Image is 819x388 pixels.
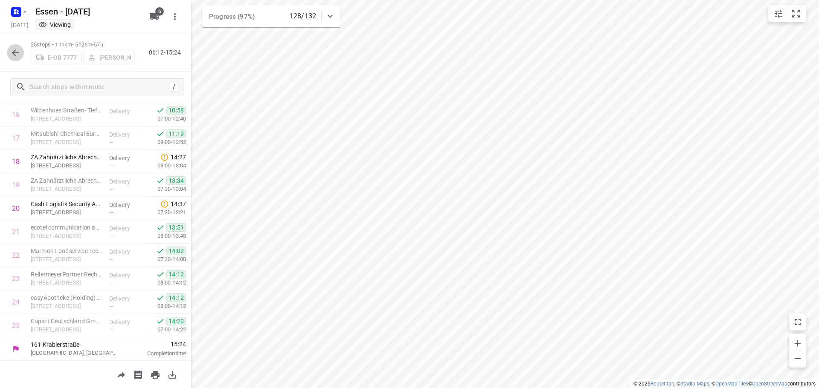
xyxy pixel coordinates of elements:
span: — [109,163,113,169]
p: [STREET_ADDRESS] [31,232,102,240]
span: 10:58 [166,106,186,115]
a: Routetitan [651,381,674,387]
svg: Done [156,129,165,138]
p: 07:00-12:40 [144,115,186,123]
svg: Done [156,270,165,279]
p: 08:00-14:12 [144,279,186,287]
button: 6 [146,8,163,25]
div: / [169,82,179,92]
span: 14:37 [171,200,186,208]
div: 20 [12,204,20,213]
p: Wildenhues Straßen- Tief- und Asphaltbau GmbH(Frank Wildenhues) [31,106,102,115]
svg: Done [156,293,165,302]
p: Büttgenbachstraße 11, Düsseldorf [31,115,102,123]
p: RellermeyerPartner Rechtsanwälte PartG mbB(RellermeyerPartner Rechtsanwälte PartG mbB) [31,270,102,279]
div: 19 [12,181,20,189]
p: 07:30-14:00 [144,255,186,264]
p: Delivery [109,130,141,139]
p: 07:30-13:04 [144,185,186,193]
a: Stadia Maps [680,381,709,387]
p: ZA Zahnärztliche Abrechnungsgesellschaft Düsseldorf AG(Claudia Wolk) [31,153,102,161]
p: Werftstraße 21, Düsseldorf [31,161,102,170]
div: 24 [12,298,20,306]
button: Fit zoom [787,5,804,22]
p: Delivery [109,271,141,279]
p: ZA Zahnärztliche Abrechnungsgesellschaft Düsseldorf AG(Petra Linke) [31,176,102,185]
a: OpenMapTiles [715,381,748,387]
span: — [109,303,113,310]
p: 07:30-13:21 [144,208,186,217]
span: 14:12 [166,270,186,279]
p: Delivery [109,154,141,162]
p: easyApotheke (Holding) AG(Victoria Mourtou) [31,293,102,302]
div: 21 [12,228,20,236]
span: 14:02 [166,247,186,255]
span: — [109,256,113,263]
p: 08:00-14:12 [144,302,186,310]
button: Map settings [770,5,787,22]
svg: Late [160,153,169,161]
p: Werftstraße 21, Düsseldorf [31,185,102,193]
span: 14:12 [166,293,186,302]
span: 15:24 [130,340,186,348]
span: — [109,327,113,333]
button: More [166,8,183,25]
a: OpenStreetMap [752,381,787,387]
span: — [109,139,113,146]
span: 6 [155,7,164,16]
span: — [109,280,113,286]
li: © 2025 , © , © © contributors [633,381,816,387]
span: 14:20 [166,317,186,325]
p: Delivery [109,107,141,115]
div: small contained button group [768,5,806,22]
p: Delivery [109,224,141,233]
p: Mitsubishi Chemical Europe GmbH(Mitsubishi Chemical Europe GmbH) [31,129,102,138]
p: 128/132 [290,11,316,21]
div: 22 [12,251,20,259]
svg: Done [156,106,165,115]
span: — [109,210,113,216]
p: Delivery [109,201,141,209]
span: — [109,186,113,193]
p: 09:00-12:52 [144,138,186,147]
svg: Done [156,317,165,325]
p: Completion time [130,349,186,358]
p: [GEOGRAPHIC_DATA], [GEOGRAPHIC_DATA] [31,349,119,357]
p: Am Seestern 24, Düsseldorf [31,325,102,334]
div: 23 [12,275,20,283]
div: Progress (97%)128/132 [202,5,340,27]
p: Delivery [109,318,141,326]
p: Burgunderstraße 29, Düsseldorf [31,208,102,217]
p: Marmon Foodservice Technologies Europe GmbH([PERSON_NAME]) [31,247,102,255]
span: 13:51 [166,223,186,232]
p: 06:12-15:24 [149,48,184,57]
div: 25 [12,322,20,330]
div: 17 [12,134,20,142]
span: 11:19 [166,129,186,138]
span: — [109,116,113,122]
p: [STREET_ADDRESS] [31,255,102,264]
p: 07:00-14:22 [144,325,186,334]
svg: Done [156,247,165,255]
span: Download route [164,370,181,378]
span: Progress (97%) [209,13,255,20]
p: 08:00-13:48 [144,232,186,240]
div: 16 [12,111,20,119]
span: • [92,41,94,48]
span: 13:34 [166,176,186,185]
p: Copart Deutschland GmbH(Lacin Zeynep) [31,317,102,325]
p: Delivery [109,177,141,186]
span: Print shipping labels [130,370,147,378]
svg: Done [156,176,165,185]
p: Cash Logistik Security AG(Daniel Richter) [31,200,102,208]
p: 08:00-13:04 [144,161,186,170]
svg: Done [156,223,165,232]
p: Delivery [109,247,141,256]
span: 14:27 [171,153,186,161]
input: Search stops within route [29,80,169,94]
span: — [109,233,113,239]
p: 161 Krablerstraße [31,340,119,349]
span: Print route [147,370,164,378]
p: ecotel communication ag(Dagma Kainz) [31,223,102,232]
p: Niederkasseler Lohweg 18, Düsseldorf [31,302,102,310]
